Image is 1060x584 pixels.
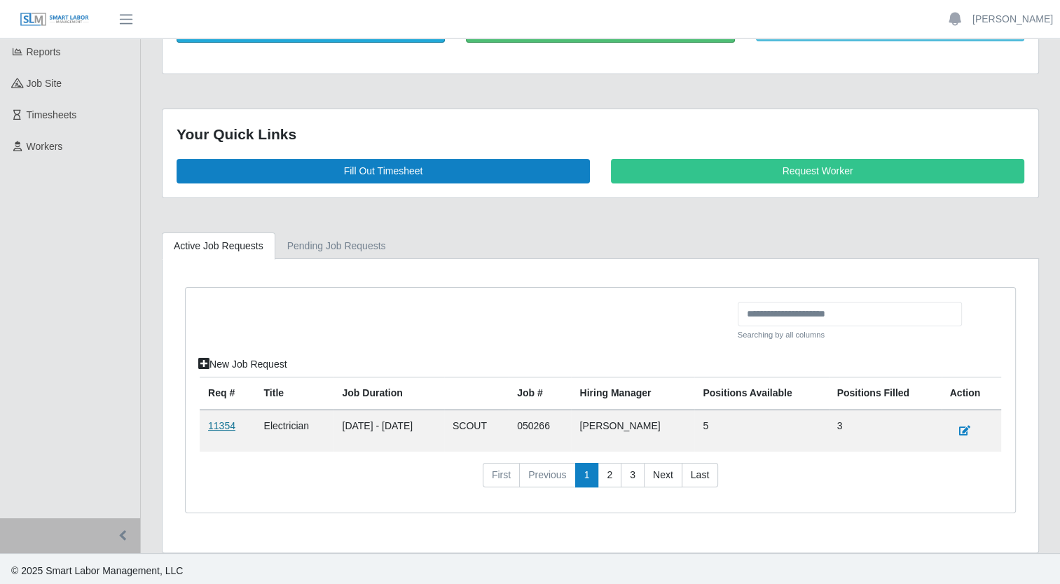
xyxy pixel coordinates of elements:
[694,377,828,410] th: Positions Available
[256,377,334,410] th: Title
[571,410,694,452] td: [PERSON_NAME]
[200,463,1001,499] nav: pagination
[162,232,275,260] a: Active Job Requests
[333,377,443,410] th: Job Duration
[177,159,590,183] a: Fill Out Timesheet
[27,109,77,120] span: Timesheets
[11,565,183,576] span: © 2025 Smart Labor Management, LLC
[27,78,62,89] span: job site
[509,410,571,452] td: 050266
[644,463,682,488] a: Next
[444,410,509,452] td: SCOUT
[738,329,962,341] small: Searching by all columns
[829,410,942,452] td: 3
[829,377,942,410] th: Positions Filled
[621,463,645,488] a: 3
[256,410,334,452] td: Electrician
[575,463,599,488] a: 1
[27,141,63,152] span: Workers
[694,410,828,452] td: 5
[333,410,443,452] td: [DATE] - [DATE]
[20,12,90,27] img: SLM Logo
[682,463,718,488] a: Last
[611,159,1024,183] a: Request Worker
[208,420,235,431] a: 11354
[275,232,398,260] a: Pending Job Requests
[177,123,1024,146] div: Your Quick Links
[571,377,694,410] th: Hiring Manager
[942,377,1001,410] th: Action
[200,377,256,410] th: Req #
[509,377,571,410] th: Job #
[27,46,61,57] span: Reports
[972,12,1053,27] a: [PERSON_NAME]
[598,463,621,488] a: 2
[189,352,296,377] a: New Job Request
